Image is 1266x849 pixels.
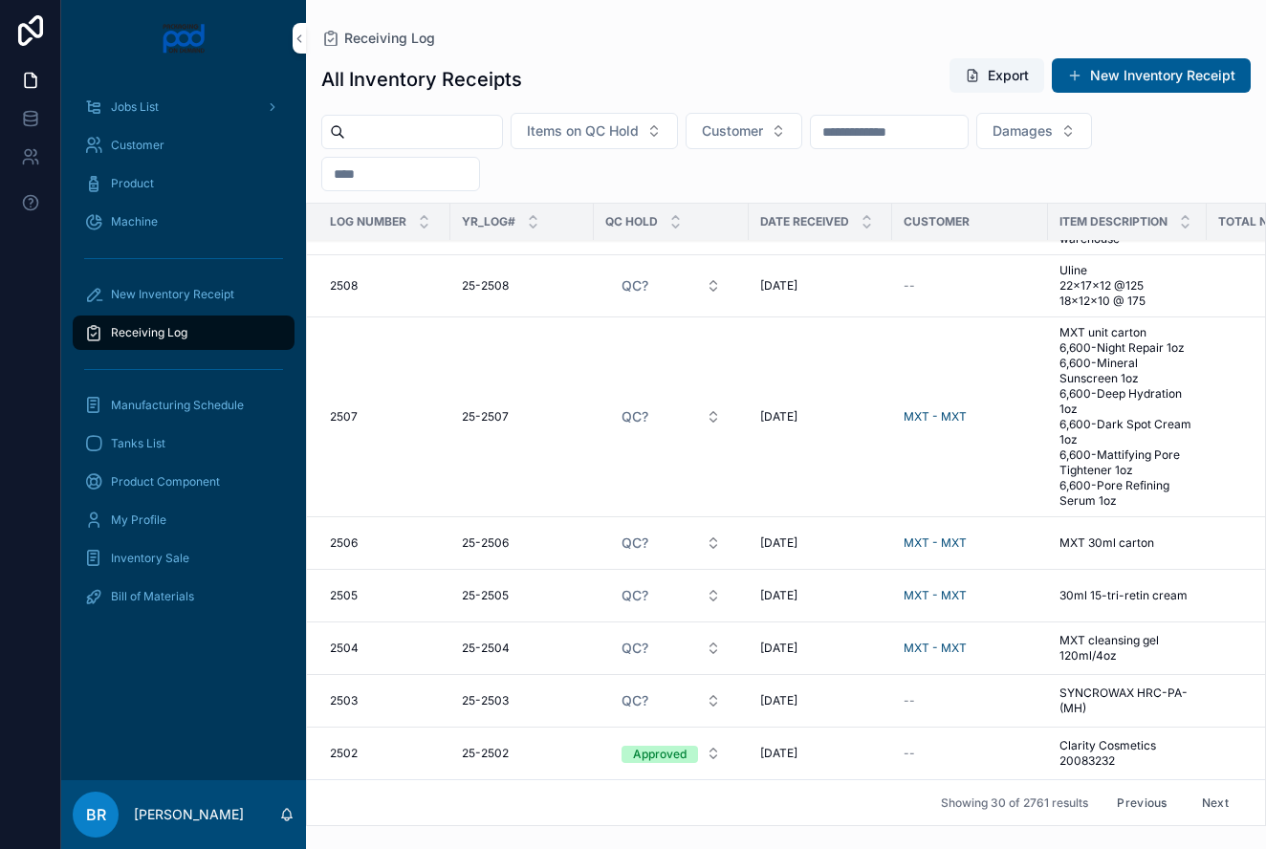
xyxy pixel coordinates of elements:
a: 25-2506 [462,535,582,551]
a: Select Button [605,268,737,304]
a: 2504 [330,641,439,656]
span: YR_LOG# [462,214,515,229]
span: 2503 [330,693,358,708]
h1: All Inventory Receipts [321,66,522,93]
a: Select Button [605,577,737,614]
a: 25-2505 [462,588,582,603]
span: Damages [993,121,1053,141]
span: Log Number [330,214,406,229]
span: QC? [622,586,648,605]
a: 25-2502 [462,746,582,761]
a: MXT - MXT [904,409,967,424]
a: SYNCROWAX HRC-PA-(MH) [1059,686,1195,716]
a: 2505 [330,588,439,603]
a: Jobs List [73,90,295,124]
span: [DATE] [760,693,797,708]
a: Product Component [73,465,295,499]
span: Bill of Materials [111,589,194,604]
span: [DATE] [760,641,797,656]
span: [DATE] [760,588,797,603]
span: Machine [111,214,158,229]
a: MXT - MXT [904,588,1037,603]
a: Select Button [605,683,737,719]
a: MXT - MXT [904,588,967,603]
a: MXT - MXT [904,641,967,656]
span: 2504 [330,641,359,656]
a: Product [73,166,295,201]
span: [DATE] [760,278,797,294]
a: MXT 30ml carton [1059,535,1195,551]
span: QC? [622,639,648,658]
span: 2508 [330,278,358,294]
a: My Profile [73,503,295,537]
a: MXT unit carton 6,600-Night Repair 1oz 6,600-Mineral Sunscreen 1oz 6,600-Deep Hydration 1oz 6,600... [1059,325,1195,509]
a: Receiving Log [321,29,435,48]
span: QC? [622,407,648,426]
span: Jobs List [111,99,159,115]
span: [DATE] [760,409,797,424]
button: Select Button [606,269,736,303]
a: MXT cleansing gel 120ml/4oz [1059,633,1195,664]
button: Select Button [606,736,736,771]
span: Product [111,176,154,191]
button: Export [949,58,1044,93]
p: [PERSON_NAME] [134,805,244,824]
a: New Inventory Receipt [73,277,295,312]
span: -- [904,693,915,708]
a: 2506 [330,535,439,551]
span: 2507 [330,409,358,424]
a: Select Button [605,525,737,561]
span: Tanks List [111,436,165,451]
span: -- [904,746,915,761]
span: 25-2504 [462,641,510,656]
button: New Inventory Receipt [1052,58,1251,93]
span: 2505 [330,588,358,603]
a: MXT - MXT [904,409,1037,424]
span: 25-2503 [462,693,509,708]
a: 25-2503 [462,693,582,708]
span: QC? [622,691,648,710]
a: [DATE] [760,746,881,761]
span: QC Hold [605,214,658,229]
span: Item Description [1059,214,1168,229]
a: [DATE] [760,278,881,294]
span: BR [86,803,106,826]
a: 2503 [330,693,439,708]
button: Select Button [606,526,736,560]
button: Previous [1103,788,1180,817]
span: Customer [111,138,164,153]
div: scrollable content [61,76,306,639]
span: Date Received [760,214,849,229]
a: [DATE] [760,641,881,656]
a: MXT - MXT [904,535,967,551]
a: -- [904,746,1037,761]
span: Inventory Sale [111,551,189,566]
a: 2502 [330,746,439,761]
a: 25-2504 [462,641,582,656]
button: Select Button [606,578,736,613]
a: Machine [73,205,295,239]
span: 25-2506 [462,535,509,551]
span: Items on QC Hold [527,121,639,141]
span: Showing 30 of 2761 results [941,795,1088,811]
a: [DATE] [760,535,881,551]
span: QC? [622,533,648,553]
a: Select Button [605,630,737,666]
a: 2507 [330,409,439,424]
button: Select Button [606,684,736,718]
span: Product Component [111,474,220,490]
span: 2502 [330,746,358,761]
span: Customer [904,214,970,229]
span: Receiving Log [111,325,187,340]
span: Clarity Cosmetics 20083232 [1059,738,1195,769]
img: App logo [162,23,207,54]
a: MXT - MXT [904,641,1037,656]
a: Uline 22x17x12 @125 18x12x10 @ 175 [1059,263,1195,309]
